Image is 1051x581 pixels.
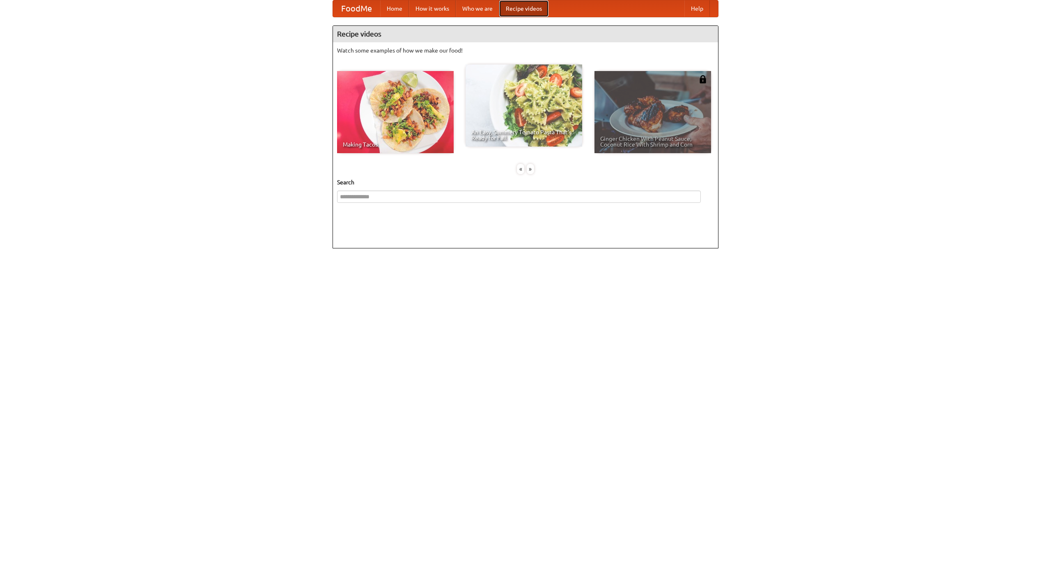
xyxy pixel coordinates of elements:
a: Help [684,0,710,17]
div: » [527,164,534,174]
a: Recipe videos [499,0,548,17]
h5: Search [337,178,714,186]
a: Who we are [456,0,499,17]
a: How it works [409,0,456,17]
h4: Recipe videos [333,26,718,42]
span: Making Tacos [343,142,448,147]
div: « [517,164,524,174]
a: Making Tacos [337,71,454,153]
a: Home [380,0,409,17]
a: An Easy, Summery Tomato Pasta That's Ready for Fall [466,64,582,147]
p: Watch some examples of how we make our food! [337,46,714,55]
span: An Easy, Summery Tomato Pasta That's Ready for Fall [471,129,576,141]
a: FoodMe [333,0,380,17]
img: 483408.png [699,75,707,83]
